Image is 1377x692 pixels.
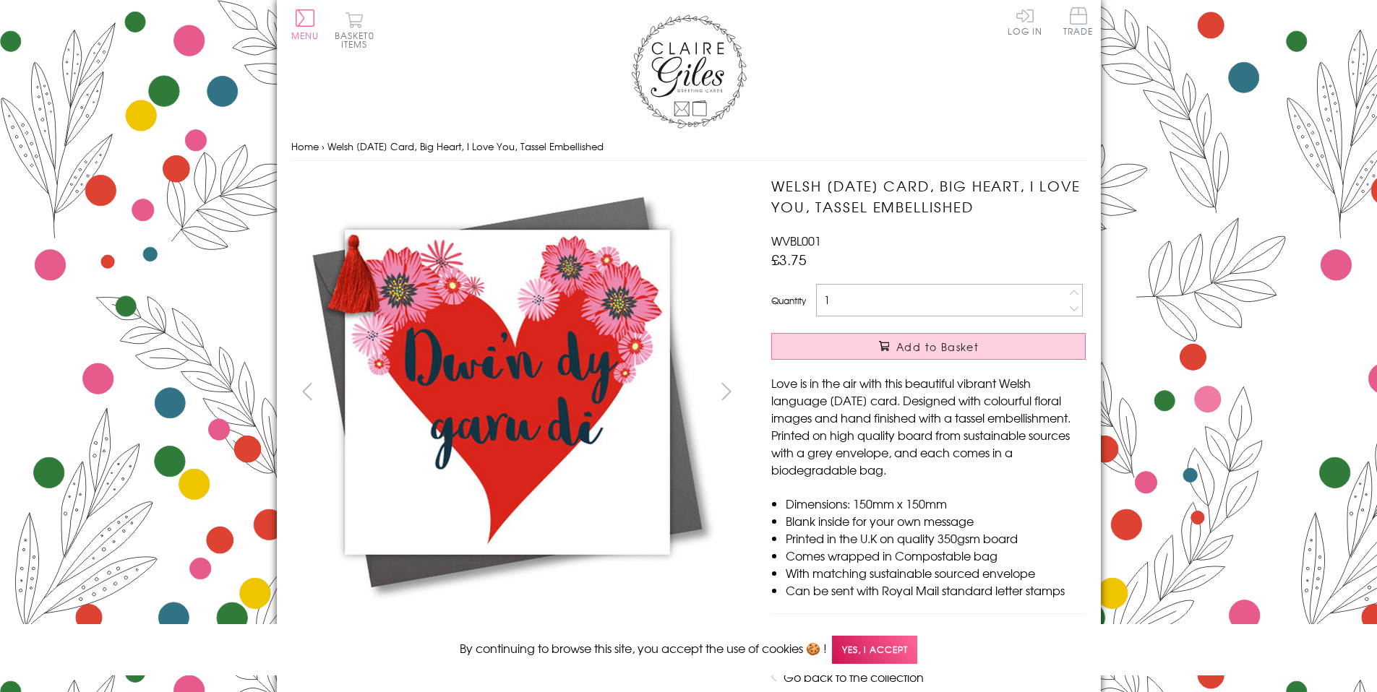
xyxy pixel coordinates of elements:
[771,294,806,307] label: Quantity
[771,333,1086,360] button: Add to Basket
[291,132,1086,162] nav: breadcrumbs
[291,139,319,153] a: Home
[291,176,724,609] img: Welsh Valentine's Day Card, Big Heart, I Love You, Tassel Embellished
[742,176,1176,609] img: Welsh Valentine's Day Card, Big Heart, I Love You, Tassel Embellished
[291,29,319,42] span: Menu
[771,374,1086,478] p: Love is in the air with this beautiful vibrant Welsh language [DATE] card. Designed with colourfu...
[322,139,325,153] span: ›
[786,581,1086,599] li: Can be sent with Royal Mail standard letter stamps
[786,529,1086,547] li: Printed in the U.K on quality 350gsm board
[784,668,924,685] a: Go back to the collection
[291,9,319,40] button: Menu
[1063,7,1094,38] a: Trade
[341,29,374,51] span: 0 items
[335,12,374,48] button: Basket0 items
[771,249,807,269] span: £3.75
[786,564,1086,581] li: With matching sustainable sourced envelope
[1008,7,1042,35] a: Log In
[771,176,1086,217] h1: Welsh [DATE] Card, Big Heart, I Love You, Tassel Embellished
[786,512,1086,529] li: Blank inside for your own message
[1063,7,1094,35] span: Trade
[771,232,821,249] span: WVBL001
[786,547,1086,564] li: Comes wrapped in Compostable bag
[832,636,917,664] span: Yes, I accept
[710,375,742,407] button: next
[291,375,324,407] button: prev
[896,339,979,354] span: Add to Basket
[786,495,1086,512] li: Dimensions: 150mm x 150mm
[327,139,604,153] span: Welsh [DATE] Card, Big Heart, I Love You, Tassel Embellished
[631,14,747,129] img: Claire Giles Greetings Cards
